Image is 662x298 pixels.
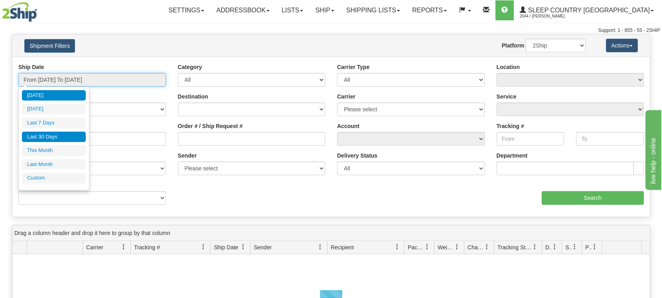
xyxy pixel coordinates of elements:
[214,243,238,251] span: Ship Date
[313,240,327,254] a: Sender filter column settings
[337,152,377,160] label: Delivery Status
[542,191,644,205] input: Search
[588,240,601,254] a: Pickup Status filter column settings
[6,5,74,14] div: live help - online
[568,240,581,254] a: Shipment Issues filter column settings
[178,122,243,130] label: Order # / Ship Request #
[337,63,369,71] label: Carrier Type
[408,243,424,251] span: Packages
[437,243,454,251] span: Weight
[178,63,202,71] label: Category
[2,2,37,22] img: logo2044.jpg
[496,122,524,130] label: Tracking #
[390,240,404,254] a: Recipient filter column settings
[86,243,103,251] span: Carrier
[497,243,532,251] span: Tracking Status
[526,7,650,14] span: Sleep Country [GEOGRAPHIC_DATA]
[197,240,210,254] a: Tracking # filter column settings
[134,243,160,251] span: Tracking #
[276,0,309,20] a: Lists
[12,225,650,241] div: grid grouping header
[644,108,661,189] iframe: chat widget
[22,159,86,170] li: Last Month
[309,0,340,20] a: Ship
[178,93,208,101] label: Destination
[496,93,516,101] label: Service
[22,132,86,142] li: Last 30 Days
[548,240,562,254] a: Delivery Status filter column settings
[496,152,528,160] label: Department
[585,243,592,251] span: Pickup Status
[565,243,572,251] span: Shipment Issues
[2,27,660,34] div: Support: 1 - 855 - 55 - 2SHIP
[210,0,276,20] a: Addressbook
[331,243,354,251] span: Recipient
[576,132,644,146] input: To
[406,0,453,20] a: Reports
[514,0,660,20] a: Sleep Country [GEOGRAPHIC_DATA] 2044 / [PERSON_NAME]
[467,243,484,251] span: Charge
[254,243,272,251] span: Sender
[545,243,552,251] span: Delivery Status
[450,240,464,254] a: Weight filter column settings
[340,0,406,20] a: Shipping lists
[337,93,355,101] label: Carrier
[162,0,210,20] a: Settings
[24,39,75,53] button: Shipment Filters
[22,118,86,128] li: Last 7 Days
[22,90,86,101] li: [DATE]
[22,145,86,156] li: This Month
[236,240,250,254] a: Ship Date filter column settings
[22,104,86,114] li: [DATE]
[420,240,434,254] a: Packages filter column settings
[178,152,197,160] label: Sender
[22,173,86,184] li: Custom
[528,240,542,254] a: Tracking Status filter column settings
[18,63,44,71] label: Ship Date
[496,132,564,146] input: From
[480,240,494,254] a: Charge filter column settings
[337,122,359,130] label: Account
[502,41,524,49] label: Platform
[496,63,520,71] label: Location
[520,12,579,20] span: 2044 / [PERSON_NAME]
[606,39,638,52] button: Actions
[117,240,130,254] a: Carrier filter column settings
